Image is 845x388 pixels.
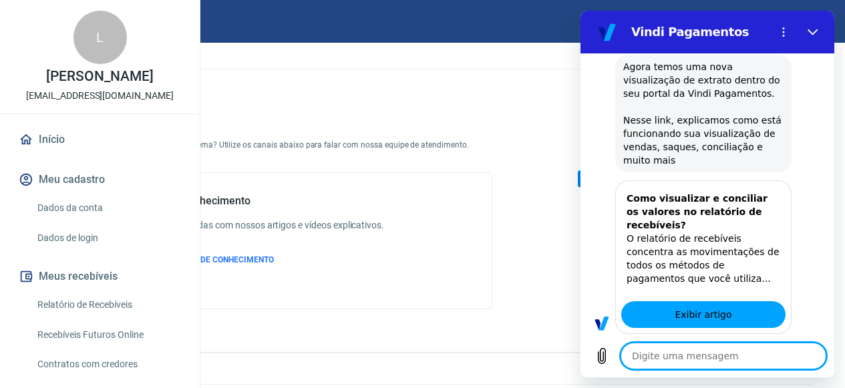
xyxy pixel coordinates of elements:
h5: Base de conhecimento [142,194,384,208]
a: Dados da conta [32,194,184,222]
a: ACESSAR BASE DE CONHECIMENTO [142,254,384,266]
p: [PERSON_NAME] [46,69,153,83]
span: ACESSAR BASE DE CONHECIMENTO [142,255,274,264]
p: Está com alguma dúvida ou problema? Utilize os canais abaixo para falar com nossa equipe de atend... [75,139,492,151]
iframe: Janela de mensagens [580,11,834,377]
button: Meus recebíveis [16,262,184,291]
p: [EMAIL_ADDRESS][DOMAIN_NAME] [26,89,174,103]
button: Meu cadastro [16,165,184,194]
h6: Tire suas dúvidas com nossos artigos e vídeos explicativos. [142,218,384,232]
a: Início [16,125,184,154]
div: L [73,11,127,64]
a: Relatório de Recebíveis [32,291,184,319]
img: Fale conosco [551,91,754,269]
a: Dados de login [32,224,184,252]
h4: Fale conosco [75,112,492,128]
button: Sair [781,9,829,34]
a: Contratos com credores [32,351,184,378]
a: Recebíveis Futuros Online [32,321,184,349]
